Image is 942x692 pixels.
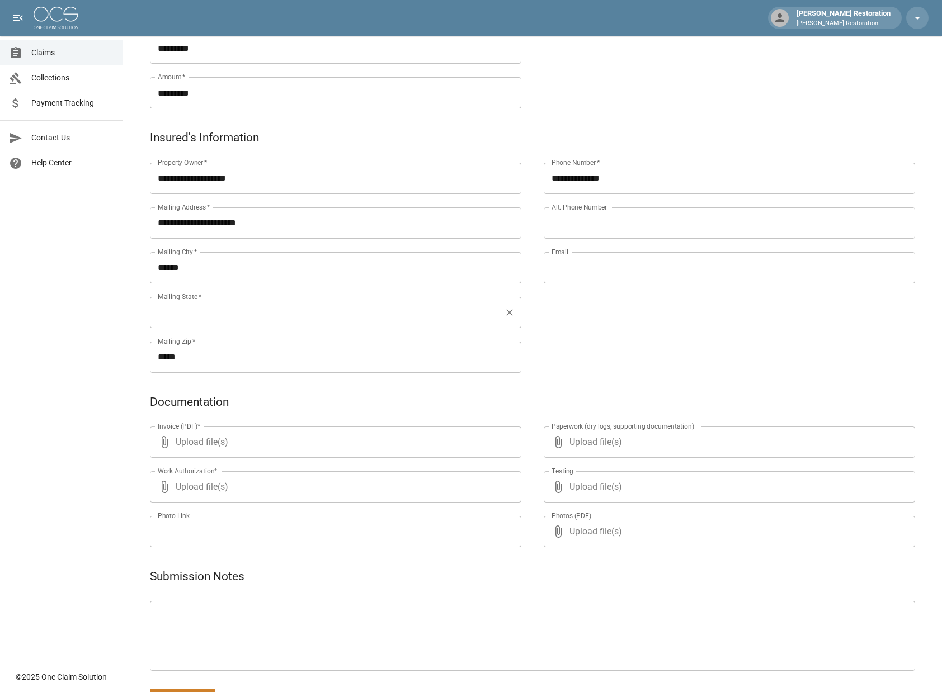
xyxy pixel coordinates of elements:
span: Upload file(s) [569,426,885,458]
label: Mailing State [158,292,201,301]
label: Phone Number [552,158,600,167]
span: Contact Us [31,132,114,144]
div: © 2025 One Claim Solution [16,671,107,682]
label: Work Authorization* [158,466,218,476]
span: Payment Tracking [31,97,114,109]
label: Invoice (PDF)* [158,421,201,431]
span: Collections [31,72,114,84]
span: Claims [31,47,114,59]
label: Mailing Address [158,202,210,212]
label: Alt. Phone Number [552,202,607,212]
img: ocs-logo-white-transparent.png [34,7,78,29]
label: Mailing Zip [158,336,196,346]
span: Upload file(s) [176,426,491,458]
span: Upload file(s) [176,471,491,503]
button: open drawer [7,7,29,29]
label: Mailing City [158,247,197,257]
label: Testing [552,466,573,476]
p: [PERSON_NAME] Restoration [797,19,891,29]
label: Paperwork (dry logs, supporting documentation) [552,421,694,431]
button: Clear [502,305,517,320]
label: Photo Link [158,511,190,520]
span: Help Center [31,157,114,169]
label: Email [552,247,568,257]
label: Property Owner [158,158,208,167]
span: Upload file(s) [569,516,885,547]
span: Upload file(s) [569,471,885,503]
label: Amount [158,72,186,82]
label: Photos (PDF) [552,511,591,520]
div: [PERSON_NAME] Restoration [792,8,895,28]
